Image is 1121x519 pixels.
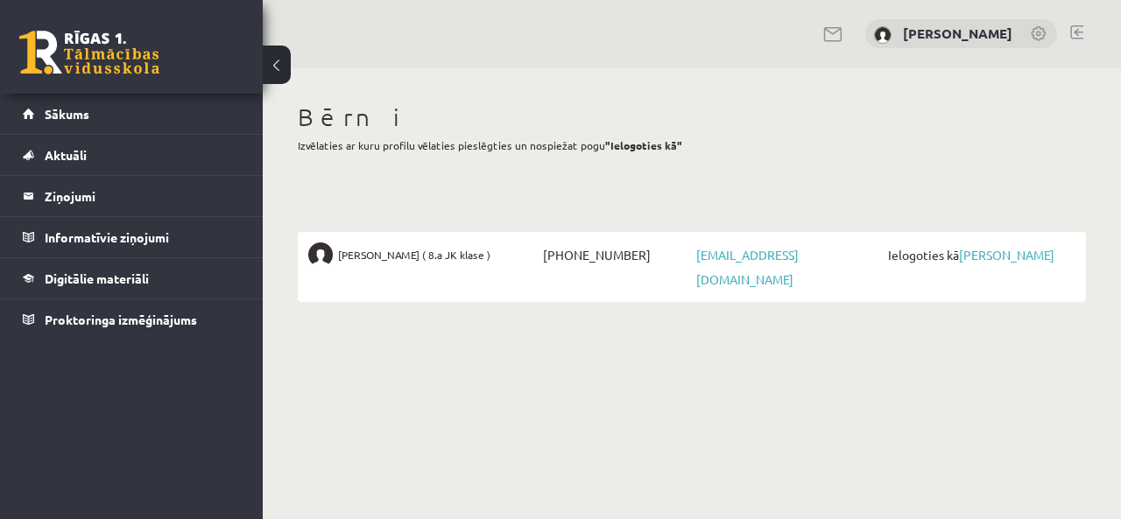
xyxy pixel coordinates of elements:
a: Informatīvie ziņojumi [23,217,241,257]
span: Proktoringa izmēģinājums [45,312,197,327]
span: Digitālie materiāli [45,270,149,286]
img: Valērija Kožemjakina [308,242,333,267]
a: [EMAIL_ADDRESS][DOMAIN_NAME] [696,247,799,287]
span: Sākums [45,106,89,122]
a: [PERSON_NAME] [959,247,1054,263]
legend: Informatīvie ziņojumi [45,217,241,257]
a: Proktoringa izmēģinājums [23,299,241,340]
span: Ielogoties kā [884,242,1075,267]
span: Aktuāli [45,147,87,163]
a: Aktuāli [23,135,241,175]
a: Sākums [23,94,241,134]
a: Digitālie materiāli [23,258,241,298]
b: "Ielogoties kā" [605,138,682,152]
h1: Bērni [298,102,1086,132]
span: [PHONE_NUMBER] [539,242,692,267]
legend: Ziņojumi [45,176,241,216]
a: [PERSON_NAME] [903,25,1012,42]
p: Izvēlaties ar kuru profilu vēlaties pieslēgties un nospiežat pogu [298,137,1086,153]
span: [PERSON_NAME] ( 8.a JK klase ) [338,242,490,267]
img: Kitija Kožemjakina [874,26,892,44]
a: Rīgas 1. Tālmācības vidusskola [19,31,159,74]
a: Ziņojumi [23,176,241,216]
